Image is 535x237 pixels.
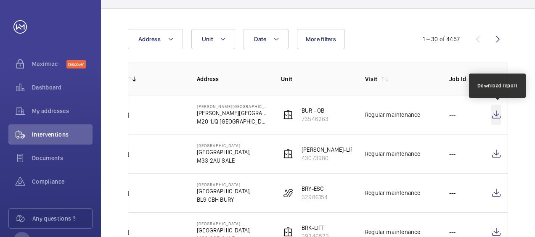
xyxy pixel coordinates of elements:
[283,188,293,198] img: escalator.svg
[449,228,456,236] p: ---
[191,29,235,49] button: Unit
[365,150,420,158] div: Regular maintenance
[302,115,328,123] p: 73546263
[197,221,251,226] p: [GEOGRAPHIC_DATA]
[197,109,267,117] p: [PERSON_NAME][GEOGRAPHIC_DATA],
[365,189,420,197] div: Regular maintenance
[66,60,86,68] span: Discover
[254,36,266,42] span: Date
[32,177,93,186] span: Compliance
[365,75,378,83] p: Visit
[302,154,356,162] p: 43073980
[244,29,289,49] button: Date
[197,117,267,126] p: M20 1JQ [GEOGRAPHIC_DATA]
[32,154,93,162] span: Documents
[197,187,251,195] p: [GEOGRAPHIC_DATA],
[365,111,420,119] div: Regular maintenance
[197,143,251,148] p: [GEOGRAPHIC_DATA]
[283,227,293,237] img: elevator.svg
[197,148,251,156] p: [GEOGRAPHIC_DATA],
[32,60,66,68] span: Maximize
[302,106,328,115] p: BUR - OB
[302,224,329,232] p: BRK-LIFT
[477,82,518,90] div: Download report
[128,29,183,49] button: Address
[197,75,267,83] p: Address
[302,193,328,201] p: 32986154
[302,145,356,154] p: [PERSON_NAME]-LIFT
[449,189,456,197] p: ---
[281,75,352,83] p: Unit
[197,226,251,234] p: [GEOGRAPHIC_DATA],
[365,228,420,236] div: Regular maintenance
[202,36,213,42] span: Unit
[423,35,460,43] div: 1 – 30 of 4457
[283,149,293,159] img: elevator.svg
[197,156,251,165] p: M33 2AU SALE
[138,36,161,42] span: Address
[449,111,456,119] p: ---
[283,110,293,120] img: elevator.svg
[197,182,251,187] p: [GEOGRAPHIC_DATA]
[32,214,92,223] span: Any questions ?
[32,107,93,115] span: My addresses
[306,36,336,42] span: More filters
[32,130,93,139] span: Interventions
[449,75,478,83] p: Job Id
[449,150,456,158] p: ---
[197,104,267,109] p: [PERSON_NAME][GEOGRAPHIC_DATA]
[197,195,251,204] p: BL9 0BH BURY
[32,83,93,92] span: Dashboard
[302,184,328,193] p: BRY-ESC
[297,29,345,49] button: More filters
